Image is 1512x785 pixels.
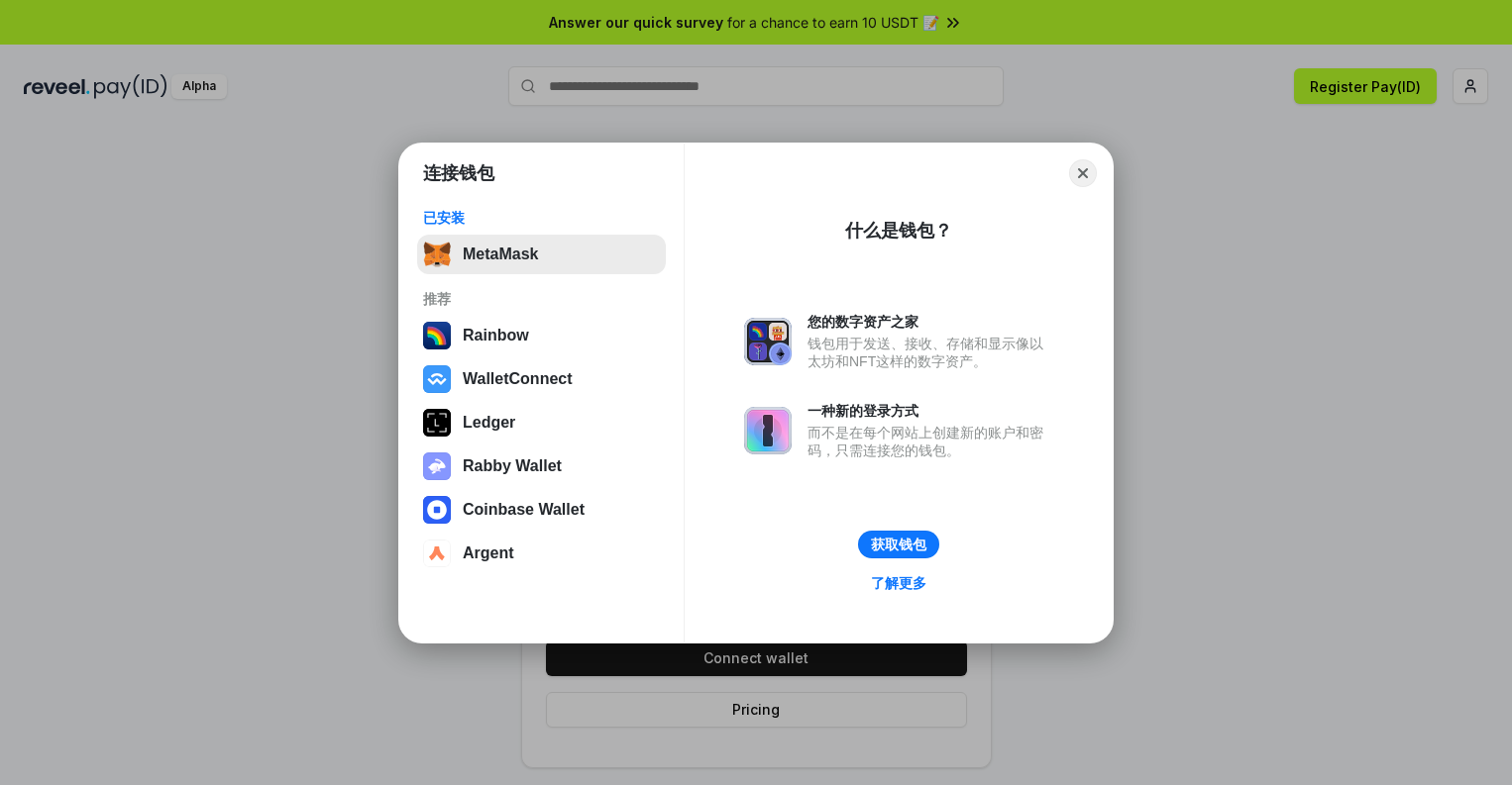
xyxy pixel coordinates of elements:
div: 而不是在每个网站上创建新的账户和密码，只需连接您的钱包。 [808,424,1053,459]
button: Rainbow [417,316,666,355]
img: svg+xml,%3Csvg%20width%3D%2228%22%20height%3D%2228%22%20viewBox%3D%220%200%2028%2028%22%20fill%3D... [423,365,451,393]
img: svg+xml,%3Csvg%20fill%3D%22none%22%20height%3D%2233%22%20viewBox%3D%220%200%2035%2033%22%20width%... [423,241,451,268]
div: 什么是钱包？ [845,219,952,243]
img: svg+xml,%3Csvg%20xmlns%3D%22http%3A%2F%2Fwww.w3.org%2F2000%2Fsvg%22%20fill%3D%22none%22%20viewBox... [744,318,792,365]
h1: 连接钱包 [423,161,494,185]
img: svg+xml,%3Csvg%20xmlns%3D%22http%3A%2F%2Fwww.w3.org%2F2000%2Fsvg%22%20width%3D%2228%22%20height%3... [423,409,451,437]
div: 获取钱包 [871,536,926,553]
div: 已安装 [423,209,660,227]
img: svg+xml,%3Csvg%20width%3D%2228%22%20height%3D%2228%22%20viewBox%3D%220%200%2028%2028%22%20fill%3D... [423,496,451,524]
img: svg+xml,%3Csvg%20xmlns%3D%22http%3A%2F%2Fwww.w3.org%2F2000%2Fsvg%22%20fill%3D%22none%22%20viewBox... [744,407,792,454]
button: Argent [417,534,666,573]
button: Close [1069,159,1097,187]
button: Rabby Wallet [417,446,666,486]
button: MetaMask [417,235,666,274]
div: 您的数字资产之家 [808,313,1053,331]
div: Rainbow [463,327,529,344]
div: Argent [463,544,514,562]
div: 了解更多 [871,574,926,592]
button: WalletConnect [417,359,666,399]
div: Rabby Wallet [463,457,562,475]
img: svg+xml,%3Csvg%20width%3D%22120%22%20height%3D%22120%22%20viewBox%3D%220%200%20120%20120%22%20fil... [423,322,451,349]
button: Coinbase Wallet [417,490,666,530]
div: 一种新的登录方式 [808,402,1053,420]
div: 钱包用于发送、接收、存储和显示像以太坊和NFT这样的数字资产。 [808,335,1053,370]
button: 获取钱包 [858,531,939,558]
img: svg+xml,%3Csvg%20xmlns%3D%22http%3A%2F%2Fwww.w3.org%2F2000%2Fsvg%22%20fill%3D%22none%22%20viewBox... [423,452,451,480]
img: svg+xml,%3Csvg%20width%3D%2228%22%20height%3D%2228%22%20viewBox%3D%220%200%2028%2028%22%20fill%3D... [423,540,451,567]
div: Coinbase Wallet [463,501,585,519]
div: MetaMask [463,245,538,263]
div: Ledger [463,414,515,432]
a: 了解更多 [859,570,938,596]
div: WalletConnect [463,370,573,388]
div: 推荐 [423,290,660,308]
button: Ledger [417,403,666,442]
